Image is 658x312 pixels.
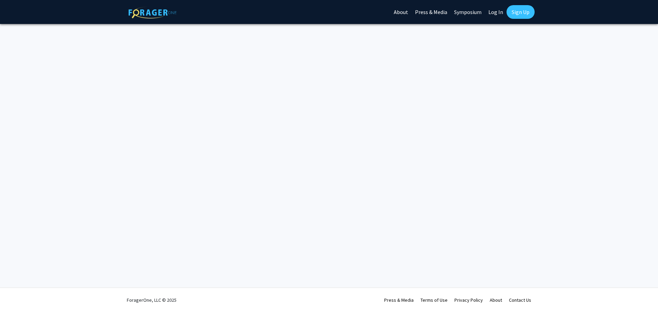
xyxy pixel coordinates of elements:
a: About [490,297,502,303]
div: ForagerOne, LLC © 2025 [127,288,176,312]
a: Privacy Policy [454,297,483,303]
a: Terms of Use [421,297,448,303]
a: Contact Us [509,297,531,303]
img: ForagerOne Logo [129,7,176,18]
a: Sign Up [507,5,535,19]
a: Press & Media [384,297,414,303]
